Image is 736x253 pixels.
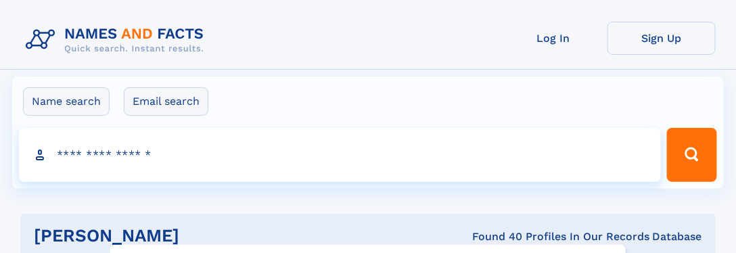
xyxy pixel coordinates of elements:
a: Log In [499,22,607,55]
button: Search Button [667,128,717,182]
h1: [PERSON_NAME] [34,227,326,244]
label: Email search [124,87,208,116]
label: Name search [23,87,110,116]
div: Found 40 Profiles In Our Records Database [326,229,703,244]
a: Sign Up [607,22,716,55]
img: Logo Names and Facts [20,22,215,58]
input: search input [19,128,661,182]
